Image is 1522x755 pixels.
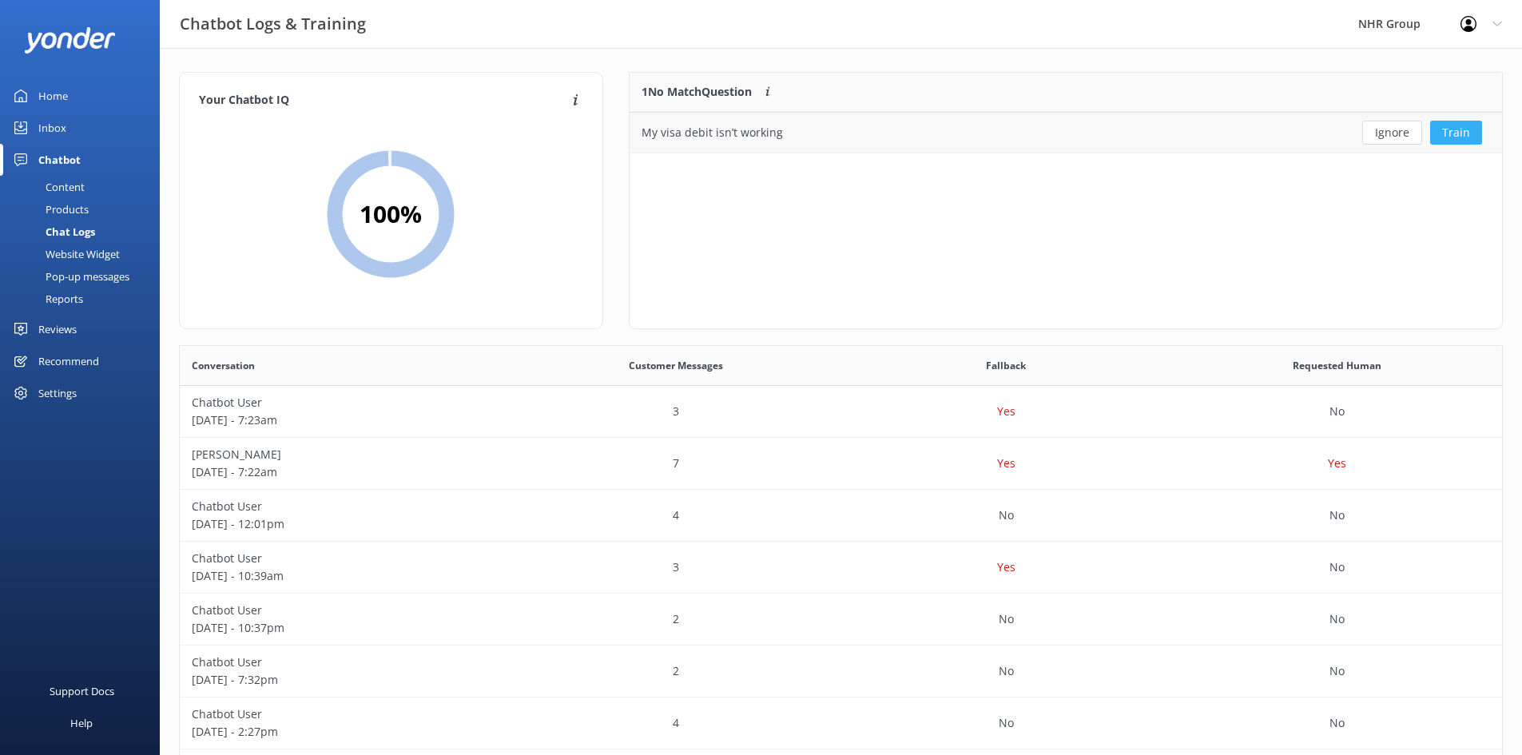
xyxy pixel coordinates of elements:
[673,507,679,524] p: 4
[192,705,499,723] p: Chatbot User
[1329,610,1345,628] p: No
[192,550,499,567] p: Chatbot User
[38,80,68,112] div: Home
[192,411,499,429] p: [DATE] - 7:23am
[10,198,89,221] div: Products
[10,265,129,288] div: Pop-up messages
[180,490,1502,542] div: row
[180,11,366,37] h3: Chatbot Logs & Training
[180,646,1502,697] div: row
[10,243,160,265] a: Website Widget
[673,455,679,472] p: 7
[38,345,99,377] div: Recommend
[192,567,499,585] p: [DATE] - 10:39am
[999,662,1014,680] p: No
[10,221,95,243] div: Chat Logs
[180,386,1502,438] div: row
[199,92,568,109] h4: Your Chatbot IQ
[10,265,160,288] a: Pop-up messages
[1329,507,1345,524] p: No
[673,714,679,732] p: 4
[38,313,77,345] div: Reviews
[10,198,160,221] a: Products
[642,83,752,101] p: 1 No Match Question
[999,507,1014,524] p: No
[1430,121,1482,145] button: Train
[192,671,499,689] p: [DATE] - 7:32pm
[192,619,499,637] p: [DATE] - 10:37pm
[1293,358,1381,373] span: Requested Human
[642,124,783,141] div: My visa debit isn’t working
[629,358,723,373] span: Customer Messages
[630,113,1502,153] div: grid
[1328,455,1346,472] p: Yes
[180,438,1502,490] div: row
[997,403,1015,420] p: Yes
[1362,121,1422,145] button: Ignore
[630,113,1502,153] div: row
[180,697,1502,749] div: row
[10,221,160,243] a: Chat Logs
[10,288,83,310] div: Reports
[192,515,499,533] p: [DATE] - 12:01pm
[70,707,93,739] div: Help
[360,195,422,233] h2: 100 %
[10,176,160,198] a: Content
[192,602,499,619] p: Chatbot User
[192,498,499,515] p: Chatbot User
[997,558,1015,576] p: Yes
[1329,714,1345,732] p: No
[38,377,77,409] div: Settings
[10,176,85,198] div: Content
[1329,558,1345,576] p: No
[673,558,679,576] p: 3
[986,358,1026,373] span: Fallback
[180,594,1502,646] div: row
[673,610,679,628] p: 2
[192,654,499,671] p: Chatbot User
[50,675,114,707] div: Support Docs
[38,112,66,144] div: Inbox
[673,662,679,680] p: 2
[10,243,120,265] div: Website Widget
[1329,662,1345,680] p: No
[180,542,1502,594] div: row
[1329,403,1345,420] p: No
[997,455,1015,472] p: Yes
[192,358,255,373] span: Conversation
[192,394,499,411] p: Chatbot User
[192,446,499,463] p: [PERSON_NAME]
[192,723,499,741] p: [DATE] - 2:27pm
[999,714,1014,732] p: No
[24,27,116,54] img: yonder-white-logo.png
[999,610,1014,628] p: No
[673,403,679,420] p: 3
[38,144,81,176] div: Chatbot
[192,463,499,481] p: [DATE] - 7:22am
[10,288,160,310] a: Reports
